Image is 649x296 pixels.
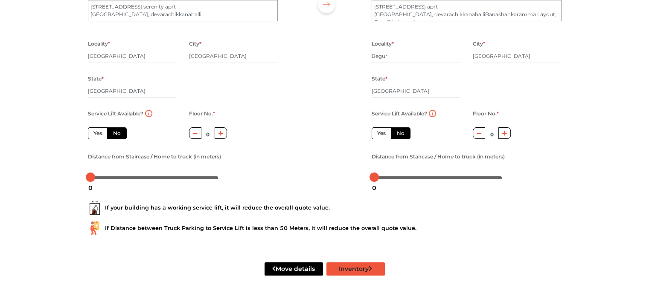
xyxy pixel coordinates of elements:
[189,108,215,119] label: Floor No.
[372,108,427,119] label: Service Lift Available?
[372,127,391,139] label: Yes
[372,38,394,49] label: Locality
[88,151,221,162] label: Distance from Staircase / Home to truck (in meters)
[189,38,201,49] label: City
[473,38,485,49] label: City
[88,201,562,215] div: If your building has a working service lift, it will reduce the overall quote value.
[88,201,102,215] img: ...
[88,73,104,84] label: State
[88,221,562,235] div: If Distance between Truck Parking to Service Lift is less than 50 Meters, it will reduce the over...
[372,73,387,84] label: State
[107,127,127,139] label: No
[88,127,108,139] label: Yes
[88,108,143,119] label: Service Lift Available?
[88,38,110,49] label: Locality
[326,262,385,276] button: Inventory
[391,127,410,139] label: No
[265,262,323,276] button: Move details
[473,108,499,119] label: Floor No.
[88,221,102,235] img: ...
[372,151,505,162] label: Distance from Staircase / Home to truck (in meters)
[369,181,380,195] div: 0
[85,181,96,195] div: 0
